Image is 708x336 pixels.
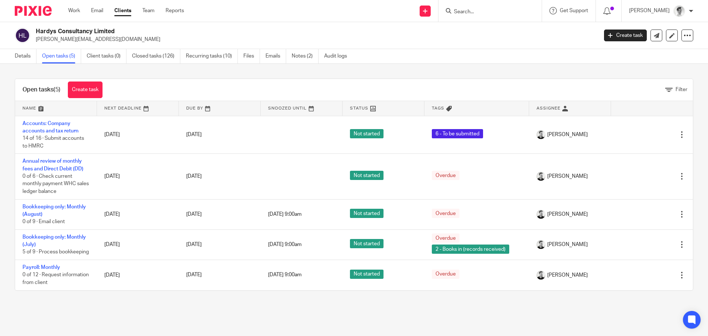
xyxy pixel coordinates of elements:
span: Get Support [560,8,588,13]
a: Email [91,7,103,14]
span: Tags [432,106,444,110]
span: Filter [676,87,687,92]
span: 0 of 9 · Email client [22,219,65,225]
a: Client tasks (0) [87,49,126,63]
a: Files [243,49,260,63]
span: Overdue [432,233,459,243]
td: [DATE] [97,199,179,229]
span: 0 of 6 · Check current monthly payment WHC sales ledger balance [22,174,89,194]
span: [DATE] [186,212,202,217]
img: Dave_2025.jpg [537,130,545,139]
a: Details [15,49,37,63]
h2: Hardys Consultancy Limited [36,28,482,35]
span: 0 of 12 · Request information from client [22,273,89,285]
h1: Open tasks [22,86,60,94]
span: [PERSON_NAME] [547,131,588,138]
a: Emails [265,49,286,63]
a: Open tasks (5) [42,49,81,63]
span: Status [350,106,368,110]
a: Bookkeeping only: Monthly (July) [22,235,86,247]
span: [DATE] [186,273,202,278]
span: Not started [350,171,383,180]
a: Create task [604,30,647,41]
a: Clients [114,7,131,14]
span: [DATE] 9:00am [268,273,302,278]
a: Team [142,7,155,14]
span: Not started [350,270,383,279]
span: Snoozed Until [268,106,307,110]
img: Adam_2025.jpg [673,5,685,17]
span: Not started [350,239,383,248]
span: 2 - Books in (records received) [432,245,509,254]
span: 5 of 9 · Process bookkeeping [22,250,89,255]
a: Create task [68,82,103,98]
span: 14 of 16 · Submit accounts to HMRC [22,136,84,149]
span: [DATE] [186,132,202,137]
img: Dave_2025.jpg [537,240,545,249]
span: Overdue [432,270,459,279]
span: [DATE] [186,174,202,179]
a: Notes (2) [292,49,319,63]
td: [DATE] [97,116,179,154]
a: Accounts: Company accounts and tax return [22,121,79,134]
span: Not started [350,129,383,138]
span: [PERSON_NAME] [547,211,588,218]
a: Recurring tasks (10) [186,49,238,63]
span: Overdue [432,171,459,180]
a: Work [68,7,80,14]
img: Dave_2025.jpg [537,172,545,181]
a: Closed tasks (126) [132,49,180,63]
span: [PERSON_NAME] [547,173,588,180]
a: Audit logs [324,49,353,63]
span: Not started [350,209,383,218]
span: [DATE] 9:00am [268,242,302,247]
td: [DATE] [97,229,179,260]
img: Pixie [15,6,52,16]
span: 6 - To be submitted [432,129,483,138]
span: [DATE] 9:00am [268,212,302,217]
input: Search [453,9,520,15]
span: [DATE] [186,242,202,247]
img: svg%3E [15,28,30,43]
p: [PERSON_NAME][EMAIL_ADDRESS][DOMAIN_NAME] [36,36,593,43]
td: [DATE] [97,154,179,199]
span: Overdue [432,209,459,218]
span: (5) [53,87,60,93]
img: Dave_2025.jpg [537,271,545,280]
img: Dave_2025.jpg [537,210,545,219]
td: [DATE] [97,260,179,290]
a: Payroll: Monthly [22,265,60,270]
span: [PERSON_NAME] [547,241,588,248]
p: [PERSON_NAME] [629,7,670,14]
span: [PERSON_NAME] [547,271,588,279]
a: Bookkeeping only: Monthly (August) [22,204,86,217]
a: Reports [166,7,184,14]
a: Annual review of monthly fees and Direct Debit (DD) [22,159,83,171]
